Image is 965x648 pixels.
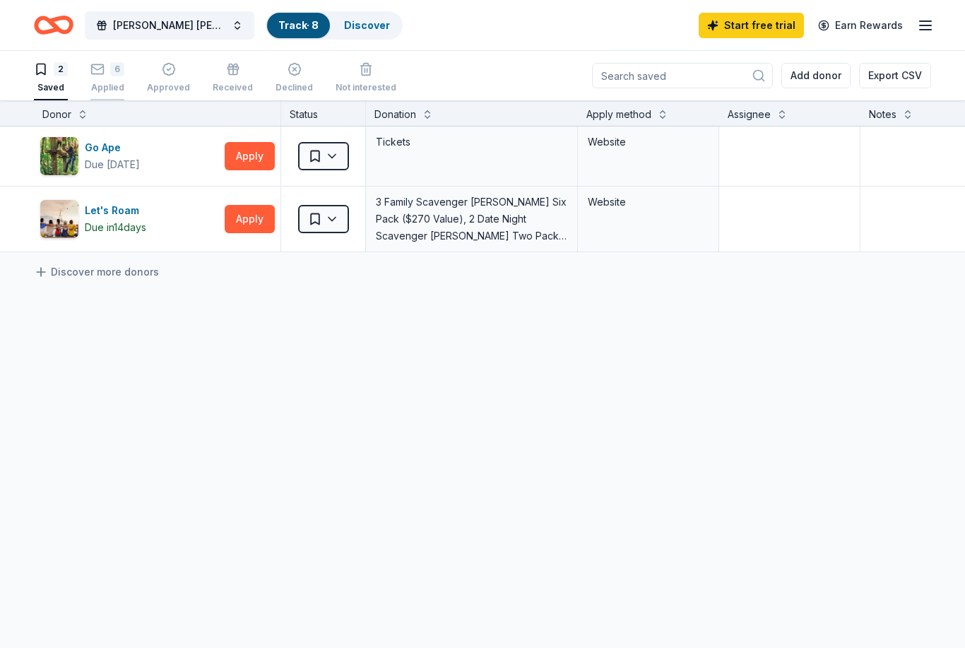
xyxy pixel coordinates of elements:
button: Image for Go ApeGo ApeDue [DATE] [40,136,219,176]
a: Discover [344,19,390,31]
button: Apply [225,205,275,233]
button: Export CSV [859,63,931,88]
button: Track· 8Discover [266,11,403,40]
div: Go Ape [85,139,140,156]
button: Not interested [336,57,396,100]
div: Saved [34,82,68,93]
div: Website [588,194,709,211]
div: Due in 14 days [85,219,146,236]
button: Declined [276,57,313,100]
div: 6 [110,59,124,73]
div: Donation [374,106,416,123]
button: Received [213,57,253,100]
div: Not interested [336,82,396,93]
div: Approved [147,82,190,93]
a: Start free trial [699,13,804,38]
a: Discover more donors [34,264,159,281]
div: 2 [54,62,68,76]
div: Received [213,82,253,93]
a: Track· 8 [278,19,319,31]
button: Approved [147,57,190,100]
div: 3 Family Scavenger [PERSON_NAME] Six Pack ($270 Value), 2 Date Night Scavenger [PERSON_NAME] Two ... [374,192,569,246]
div: Status [281,100,366,126]
button: Apply [225,142,275,170]
img: Image for Let's Roam [40,200,78,238]
button: 6Applied [90,57,124,100]
a: Home [34,8,73,42]
img: Image for Go Ape [40,137,78,175]
button: Add donor [781,63,851,88]
div: Tickets [374,132,569,152]
input: Search saved [592,63,773,88]
button: Image for Let's RoamLet's RoamDue in14days [40,199,219,239]
div: Assignee [728,106,771,123]
div: Notes [869,106,896,123]
button: [PERSON_NAME] [PERSON_NAME] Health Foundation Gala [85,11,254,40]
button: 2Saved [34,57,68,100]
div: Declined [276,82,313,93]
span: [PERSON_NAME] [PERSON_NAME] Health Foundation Gala [113,17,226,34]
div: Donor [42,106,71,123]
div: Website [588,134,709,151]
div: Due [DATE] [85,156,140,173]
div: Apply method [586,106,651,123]
div: Applied [90,79,124,90]
div: Let's Roam [85,202,146,219]
a: Earn Rewards [810,13,911,38]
